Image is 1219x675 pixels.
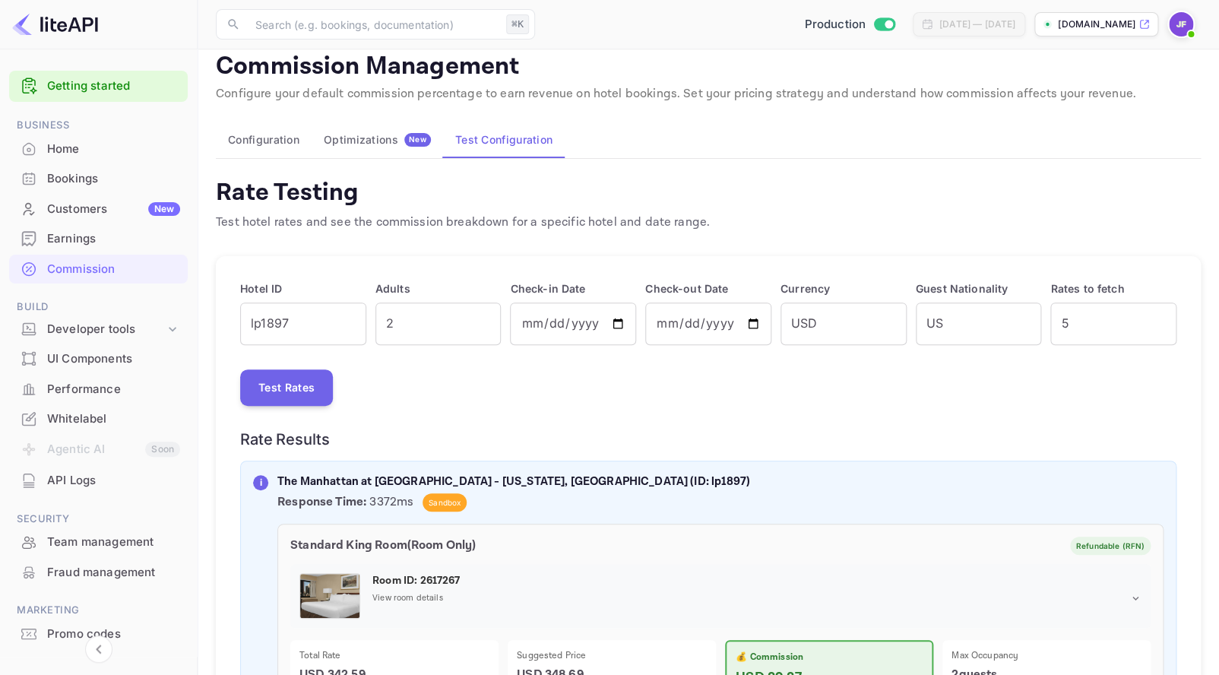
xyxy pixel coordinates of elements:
button: Test Configuration [443,122,565,158]
span: New [404,135,431,144]
a: Fraud management [9,558,188,586]
p: View room details [372,592,443,605]
p: Hotel ID [240,280,366,296]
input: e.g., lp1897 [240,303,366,345]
div: Commission [9,255,188,284]
div: Performance [9,375,188,404]
a: Getting started [47,78,180,95]
div: Home [47,141,180,158]
p: 💰 Commission [736,651,923,664]
div: UI Components [47,350,180,368]
a: Promo codes [9,620,188,648]
p: Test hotel rates and see the commission breakdown for a specific hotel and date range. [216,214,710,232]
a: Home [9,135,188,163]
div: API Logs [47,472,180,490]
h4: Rate Testing [216,177,710,208]
input: Search (e.g. bookings, documentation) [246,9,500,40]
div: Developer tools [47,321,165,338]
a: UI Components [9,344,188,372]
a: Team management [9,528,188,556]
div: Optimizations [324,133,431,147]
p: Standard King Room ( Room Only ) [290,537,476,555]
p: Room ID: 2617267 [372,573,1141,589]
div: Fraud management [47,564,180,582]
div: Team management [9,528,188,557]
span: Refundable (RFN) [1070,540,1151,552]
div: API Logs [9,466,188,496]
div: Customers [47,201,180,218]
a: Bookings [9,164,188,192]
a: API Logs [9,466,188,494]
div: Promo codes [9,620,188,649]
p: Currency [780,280,907,296]
p: Total Rate [299,649,489,663]
input: US [916,303,1042,345]
img: Jenny Frimer [1169,12,1193,36]
div: ⌘K [506,14,529,34]
div: Bookings [47,170,180,188]
div: Earnings [9,224,188,254]
div: View room details [372,592,1141,605]
div: Switch to Sandbox mode [798,16,901,33]
button: Configuration [216,122,312,158]
div: Whitelabel [9,404,188,434]
p: Adults [375,280,502,296]
div: New [148,202,180,216]
input: USD [780,303,907,345]
button: Collapse navigation [85,635,112,663]
div: [DATE] — [DATE] [939,17,1015,31]
img: LiteAPI logo [12,12,98,36]
h6: Rate Results [240,430,1176,448]
span: Build [9,299,188,315]
p: Check-out Date [645,280,771,296]
div: CustomersNew [9,195,188,224]
div: Promo codes [47,626,180,643]
strong: Response Time: [277,494,366,510]
p: Commission Management [216,52,1201,82]
a: Whitelabel [9,404,188,433]
div: Fraud management [9,558,188,588]
span: Sandbox [423,497,467,509]
p: i [259,476,261,490]
div: Earnings [47,230,180,248]
p: Guest Nationality [916,280,1042,296]
p: 3372ms [277,493,1164,512]
a: CustomersNew [9,195,188,223]
button: Test Rates [240,369,333,406]
a: Performance [9,375,188,403]
span: Security [9,511,188,528]
div: Commission [47,261,180,278]
span: Production [804,16,866,33]
div: Home [9,135,188,164]
p: The Manhattan at [GEOGRAPHIC_DATA] - [US_STATE], [GEOGRAPHIC_DATA] (ID: lp1897) [277,474,1164,491]
div: Team management [47,534,180,551]
p: Suggested Price [517,649,707,663]
p: Rates to fetch [1050,280,1176,296]
p: Max Occupancy [951,649,1141,663]
div: Performance [47,381,180,398]
p: Configure your default commission percentage to earn revenue on hotel bookings. Set your pricing ... [216,85,1201,103]
div: Developer tools [9,316,188,343]
div: Getting started [9,71,188,102]
p: Check-in Date [510,280,636,296]
a: Earnings [9,224,188,252]
img: Room [300,574,359,618]
div: Bookings [9,164,188,194]
div: UI Components [9,344,188,374]
span: Business [9,117,188,134]
span: Marketing [9,602,188,619]
p: [DOMAIN_NAME] [1058,17,1135,31]
a: Commission [9,255,188,283]
div: Whitelabel [47,410,180,428]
